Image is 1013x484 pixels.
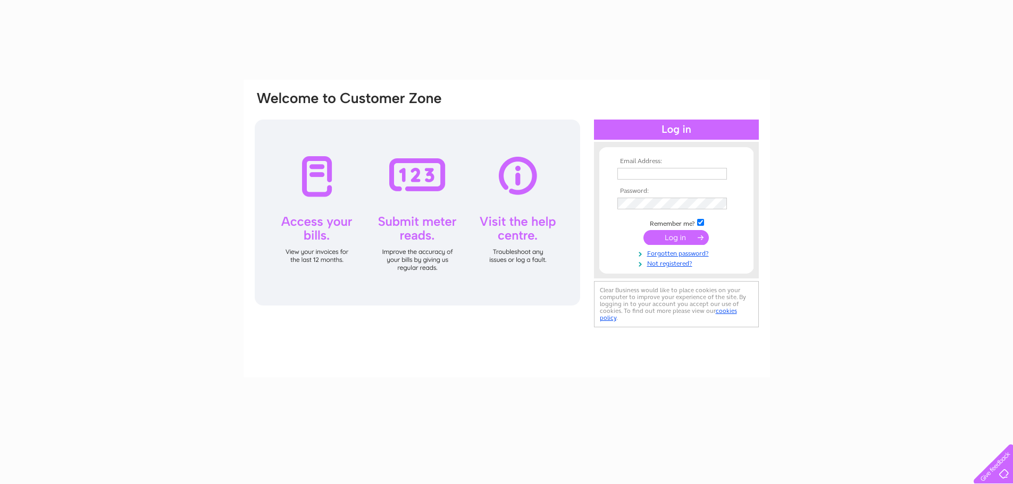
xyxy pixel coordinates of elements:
a: cookies policy [600,307,737,321]
input: Submit [643,230,709,245]
a: Forgotten password? [617,248,738,258]
a: Not registered? [617,258,738,268]
td: Remember me? [615,217,738,228]
th: Password: [615,188,738,195]
div: Clear Business would like to place cookies on your computer to improve your experience of the sit... [594,281,759,327]
th: Email Address: [615,158,738,165]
